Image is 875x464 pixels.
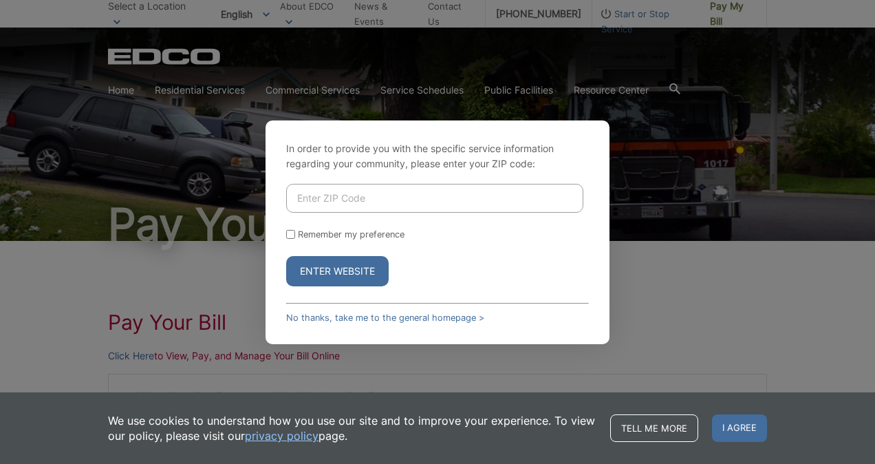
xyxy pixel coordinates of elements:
[298,229,404,240] label: Remember my preference
[286,256,389,286] button: Enter Website
[610,414,698,442] a: Tell me more
[245,428,318,443] a: privacy policy
[286,141,589,171] p: In order to provide you with the specific service information regarding your community, please en...
[108,413,596,443] p: We use cookies to understand how you use our site and to improve your experience. To view our pol...
[286,184,583,213] input: Enter ZIP Code
[286,313,484,323] a: No thanks, take me to the general homepage >
[712,414,767,442] span: I agree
